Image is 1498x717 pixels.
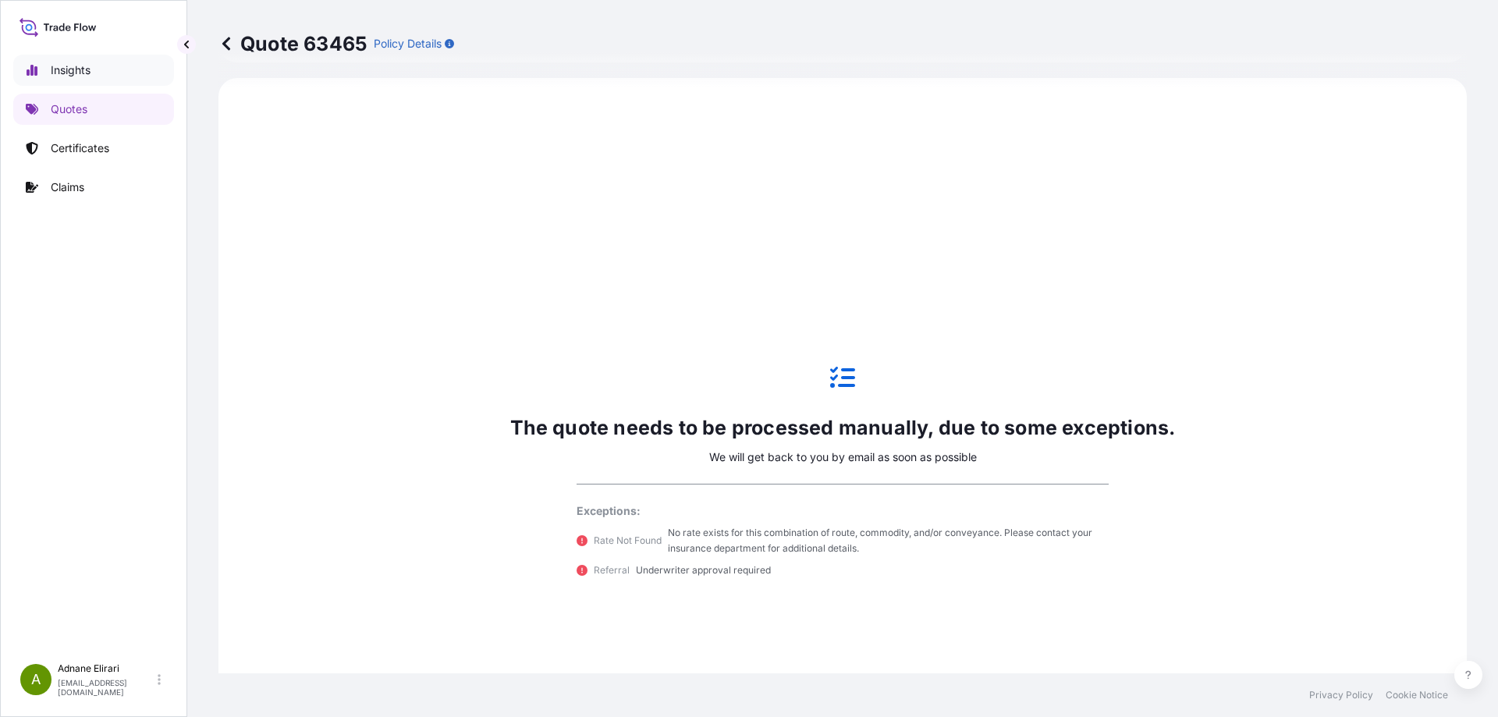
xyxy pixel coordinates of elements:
a: Quotes [13,94,174,125]
a: Privacy Policy [1309,689,1373,701]
p: Referral [594,563,630,578]
p: We will get back to you by email as soon as possible [709,449,977,465]
p: [EMAIL_ADDRESS][DOMAIN_NAME] [58,678,154,697]
p: Exceptions: [577,503,1109,519]
p: No rate exists for this combination of route, commodity, and/or conveyance. Please contact your i... [668,525,1109,556]
a: Insights [13,55,174,86]
a: Cookie Notice [1386,689,1448,701]
p: Quotes [51,101,87,117]
span: A [31,672,41,687]
p: Certificates [51,140,109,156]
p: Adnane Elirari [58,662,154,675]
p: Claims [51,179,84,195]
a: Claims [13,172,174,203]
p: Insights [51,62,91,78]
a: Certificates [13,133,174,164]
p: Rate Not Found [594,533,662,548]
p: The quote needs to be processed manually, due to some exceptions. [510,415,1176,440]
p: Policy Details [374,36,442,51]
p: Underwriter approval required [636,563,771,578]
p: Quote 63465 [218,31,367,56]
